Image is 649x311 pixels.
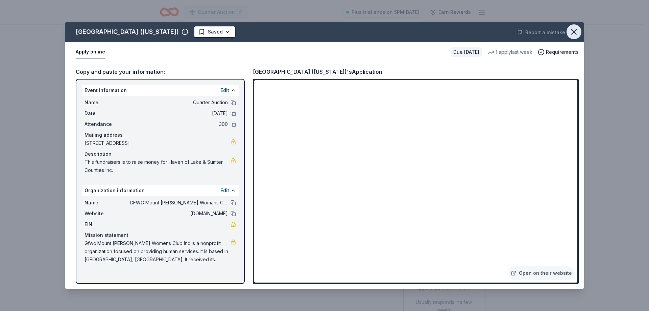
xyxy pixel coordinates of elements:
[85,98,130,107] span: Name
[208,28,223,36] span: Saved
[85,120,130,128] span: Attendance
[85,231,236,239] div: Mission statement
[451,47,482,57] div: Due [DATE]
[85,199,130,207] span: Name
[85,158,231,174] span: This fundraisers is to raise money for Haven of Lake & Sumter Counties Inc.
[82,185,239,196] div: Organization information
[220,186,229,195] button: Edit
[130,209,228,218] span: [DOMAIN_NAME]
[85,209,130,218] span: Website
[82,85,239,96] div: Event information
[130,120,228,128] span: 300
[85,239,231,264] span: Gfwc Mount [PERSON_NAME] Womens Club Inc is a nonprofit organization focused on providing human s...
[85,220,130,228] span: EIN
[194,26,236,38] button: Saved
[517,28,565,37] button: Report a mistake
[85,131,236,139] div: Mailing address
[76,67,245,76] div: Copy and paste your information:
[508,266,575,280] a: Open on their website
[85,150,236,158] div: Description
[85,139,231,147] span: [STREET_ADDRESS]
[85,109,130,117] span: Date
[76,45,105,59] button: Apply online
[538,48,579,56] button: Requirements
[546,48,579,56] span: Requirements
[130,98,228,107] span: Quarter Auction
[253,67,382,76] div: [GEOGRAPHIC_DATA] ([US_STATE])'s Application
[76,26,179,37] div: [GEOGRAPHIC_DATA] ([US_STATE])
[130,199,228,207] span: GFWC Mount [PERSON_NAME] Womans Club
[487,48,532,56] div: 1 apply last week
[220,86,229,94] button: Edit
[130,109,228,117] span: [DATE]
